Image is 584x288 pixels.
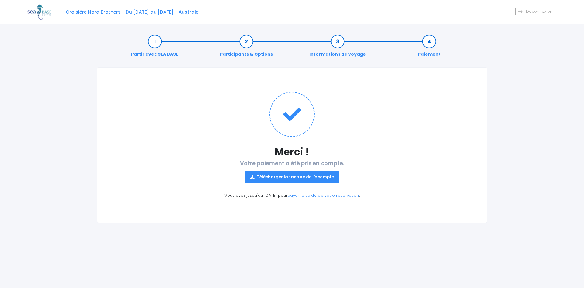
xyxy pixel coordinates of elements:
[306,38,369,57] a: Informations de voyage
[415,38,444,57] a: Paiement
[217,38,276,57] a: Participants & Options
[109,160,475,183] h2: Votre paiement a été pris en compte.
[526,9,552,14] span: Déconnexion
[109,146,475,158] h1: Merci !
[245,171,339,183] a: Télécharger la facture de l'acompte
[287,193,359,198] a: payer le solde de votre réservation
[66,9,199,15] span: Croisière Nord Brothers - Du [DATE] au [DATE] - Australe
[128,38,181,57] a: Partir avec SEA BASE
[109,193,475,199] p: Vous avez jusqu'au [DATE] pour .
